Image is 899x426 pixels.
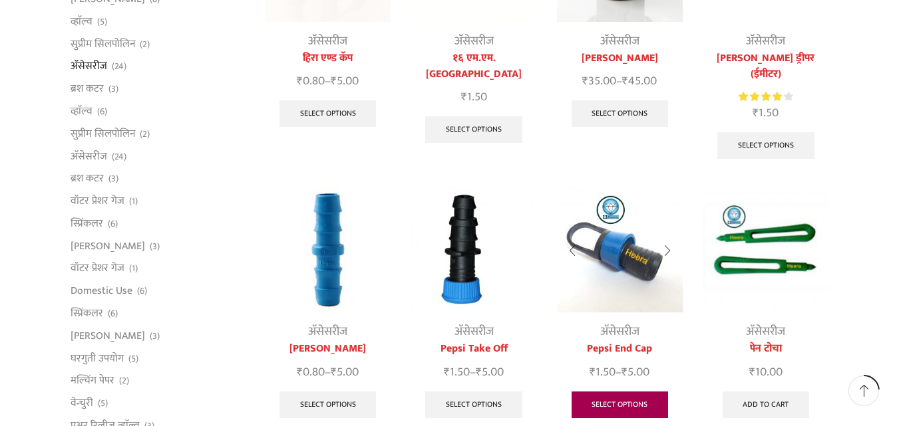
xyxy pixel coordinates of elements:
[97,105,107,118] span: (6)
[739,90,793,104] div: Rated 4.00 out of 5
[454,322,494,342] a: अ‍ॅसेसरीज
[461,87,487,107] bdi: 1.50
[590,362,616,382] bdi: 1.50
[557,341,683,357] a: Pepsi End Cap
[703,187,828,312] img: PEN TOCHA
[297,362,303,382] span: ₹
[723,391,810,418] a: Add to cart: “पेन टोचा”
[557,187,683,312] img: Pepsi End Cap
[128,352,138,366] span: (5)
[150,240,160,253] span: (3)
[411,341,536,357] a: Pepsi Take Off
[444,362,470,382] bdi: 1.50
[590,362,596,382] span: ₹
[746,31,785,51] a: अ‍ॅसेसरीज
[753,103,759,123] span: ₹
[331,71,337,91] span: ₹
[71,347,124,370] a: घरगुती उपयोग
[71,324,145,347] a: [PERSON_NAME]
[129,195,138,208] span: (1)
[71,167,104,190] a: ब्रश कटर
[108,82,118,96] span: (3)
[265,364,391,381] span: –
[71,280,132,302] a: Domestic Use
[703,51,828,82] a: [PERSON_NAME] ड्रीपर (ईमीटर)
[308,31,347,51] a: अ‍ॅसेसरीज
[717,132,814,159] a: Select options for “हिरा ओनलाईन ड्रीपर (ईमीटर)”
[71,370,114,392] a: मल्चिंग पेपर
[71,257,124,280] a: वॉटर प्रेशर गेज
[331,362,337,382] span: ₹
[71,10,92,33] a: व्हाॅल्व
[71,145,107,167] a: अ‍ॅसेसरीज
[140,128,150,141] span: (2)
[71,392,93,415] a: वेन्चुरी
[572,391,669,418] a: Select options for “Pepsi End Cap”
[279,391,377,418] a: Select options for “हिरा लॅटरल जोईनर”
[600,322,639,342] a: अ‍ॅसेसरीज
[112,150,126,163] span: (24)
[297,71,325,91] bdi: 0.80
[71,100,92,123] a: व्हाॅल्व
[137,284,147,298] span: (6)
[71,78,104,100] a: ब्रश कटर
[308,322,347,342] a: अ‍ॅसेसरीज
[461,87,467,107] span: ₹
[71,235,145,257] a: [PERSON_NAME]
[71,302,103,325] a: स्प्रिंकलर
[71,190,124,213] a: वॉटर प्रेशर गेज
[71,33,135,55] a: सुप्रीम सिलपोलिन
[331,362,359,382] bdi: 5.00
[119,374,129,387] span: (2)
[476,362,482,382] span: ₹
[582,71,616,91] bdi: 35.00
[108,172,118,185] span: (3)
[331,71,359,91] bdi: 5.00
[265,72,391,90] span: –
[108,217,118,231] span: (6)
[265,51,391,66] a: हिरा एण्ड कॅप
[600,31,639,51] a: अ‍ॅसेसरीज
[582,71,588,91] span: ₹
[97,15,107,29] span: (5)
[622,362,649,382] bdi: 5.00
[749,362,755,382] span: ₹
[265,341,391,357] a: [PERSON_NAME]
[297,362,325,382] bdi: 0.80
[622,362,628,382] span: ₹
[454,31,494,51] a: अ‍ॅसेसरीज
[265,187,391,312] img: Lateral-Joiner-12-MM
[71,55,107,78] a: अ‍ॅसेसरीज
[297,71,303,91] span: ₹
[150,330,160,343] span: (3)
[572,100,669,127] a: Select options for “फ्लश व्हाॅल्व”
[411,51,536,82] a: १६ एम.एम. [GEOGRAPHIC_DATA]
[108,307,118,320] span: (6)
[739,90,782,104] span: Rated out of 5
[129,262,138,275] span: (1)
[557,364,683,381] span: –
[749,362,783,382] bdi: 10.00
[140,38,150,51] span: (2)
[557,51,683,66] a: [PERSON_NAME]
[622,71,657,91] bdi: 45.00
[71,122,135,145] a: सुप्रीम सिलपोलिन
[98,397,108,410] span: (5)
[444,362,450,382] span: ₹
[703,341,828,357] a: पेन टोचा
[476,362,504,382] bdi: 5.00
[753,103,779,123] bdi: 1.50
[411,187,536,312] img: pepsi take up
[411,364,536,381] span: –
[425,116,522,143] a: Select options for “१६ एम.एम. जोईनर”
[279,100,377,127] a: Select options for “हिरा एण्ड कॅप”
[557,72,683,90] span: –
[746,322,785,342] a: अ‍ॅसेसरीज
[112,60,126,73] span: (24)
[71,212,103,235] a: स्प्रिंकलर
[425,391,522,418] a: Select options for “Pepsi Take Off”
[622,71,628,91] span: ₹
